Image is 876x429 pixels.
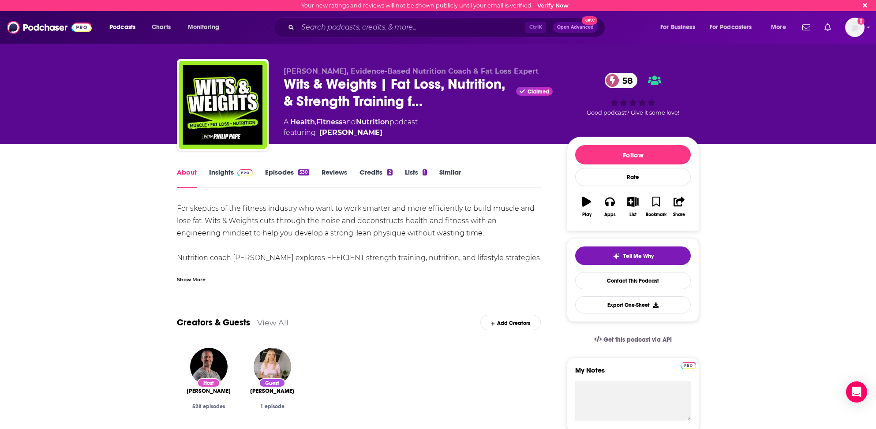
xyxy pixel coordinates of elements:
div: Play [582,212,591,217]
span: and [342,118,356,126]
button: open menu [182,20,231,34]
button: Open AdvancedNew [553,22,598,33]
a: Lists1 [405,168,427,188]
div: Guest [259,378,285,388]
button: Show profile menu [845,18,865,37]
a: View All [257,318,288,327]
img: User Profile [845,18,865,37]
span: Claimed [528,90,549,94]
div: Share [673,212,685,217]
span: For Podcasters [710,21,752,34]
img: Wits & Weights | Fat Loss, Nutrition, & Strength Training for Lifters [179,61,267,149]
img: tell me why sparkle [613,253,620,260]
label: My Notes [575,366,691,381]
div: Search podcasts, credits, & more... [282,17,614,37]
span: [PERSON_NAME] [250,388,294,395]
a: Charts [146,20,176,34]
div: Bookmark [646,212,666,217]
a: Get this podcast via API [587,329,679,351]
a: 58 [605,73,637,88]
img: Philip Pape [190,348,228,385]
div: 1 [423,169,427,175]
svg: Email not verified [857,18,865,25]
div: 530 [298,169,309,175]
button: List [621,191,644,223]
button: Apps [598,191,621,223]
span: Open Advanced [557,25,594,30]
a: Fitness [316,118,342,126]
a: Contact This Podcast [575,272,691,289]
img: Podchaser Pro [681,362,696,369]
div: Your new ratings and reviews will not be shown publicly until your email is verified. [301,2,569,9]
span: New [582,16,598,25]
span: Get this podcast via API [603,336,672,343]
div: 2 [387,169,392,175]
button: open menu [103,20,147,34]
button: Export One-Sheet [575,296,691,313]
div: 58Good podcast? Give it some love! [567,67,699,122]
a: Philip Pape [187,388,231,395]
button: open menu [765,20,797,34]
div: Rate [575,168,691,186]
span: Ctrl K [525,22,546,33]
a: Reviews [322,168,347,188]
a: Creators & Guests [177,317,250,328]
span: Podcasts [109,21,135,34]
span: , [315,118,316,126]
div: Open Intercom Messenger [846,381,867,403]
div: List [629,212,636,217]
a: Credits2 [359,168,392,188]
a: Alison Bladh [250,388,294,395]
button: Play [575,191,598,223]
div: Add Creators [480,315,541,330]
span: Good podcast? Give it some love! [587,109,679,116]
input: Search podcasts, credits, & more... [298,20,525,34]
a: Pro website [681,361,696,369]
a: InsightsPodchaser Pro [209,168,253,188]
div: 528 episodes [184,403,233,410]
a: Show notifications dropdown [821,20,835,35]
a: Episodes530 [265,168,309,188]
button: Share [668,191,691,223]
span: Tell Me Why [623,253,654,260]
a: Philip Pape [319,127,382,138]
a: Similar [439,168,461,188]
span: 58 [614,73,637,88]
img: Podchaser - Follow, Share and Rate Podcasts [7,19,92,36]
span: Logged in as BretAita [845,18,865,37]
div: 1 episode [247,403,297,410]
img: Alison Bladh [254,348,291,385]
button: open menu [704,20,765,34]
div: Apps [604,212,616,217]
button: open menu [654,20,706,34]
a: Nutrition [356,118,389,126]
span: featuring [284,127,418,138]
span: More [771,21,786,34]
button: tell me why sparkleTell Me Why [575,246,691,265]
a: About [177,168,197,188]
a: Show notifications dropdown [799,20,814,35]
button: Follow [575,145,691,164]
img: Podchaser Pro [237,169,253,176]
span: Charts [152,21,171,34]
button: Bookmark [644,191,667,223]
div: A podcast [284,117,418,138]
span: Monitoring [188,21,219,34]
span: [PERSON_NAME] [187,388,231,395]
a: Verify Now [537,2,569,9]
a: Health [290,118,315,126]
span: [PERSON_NAME], Evidence-Based Nutrition Coach & Fat Loss Expert [284,67,539,75]
span: For Business [660,21,695,34]
div: Host [197,378,220,388]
